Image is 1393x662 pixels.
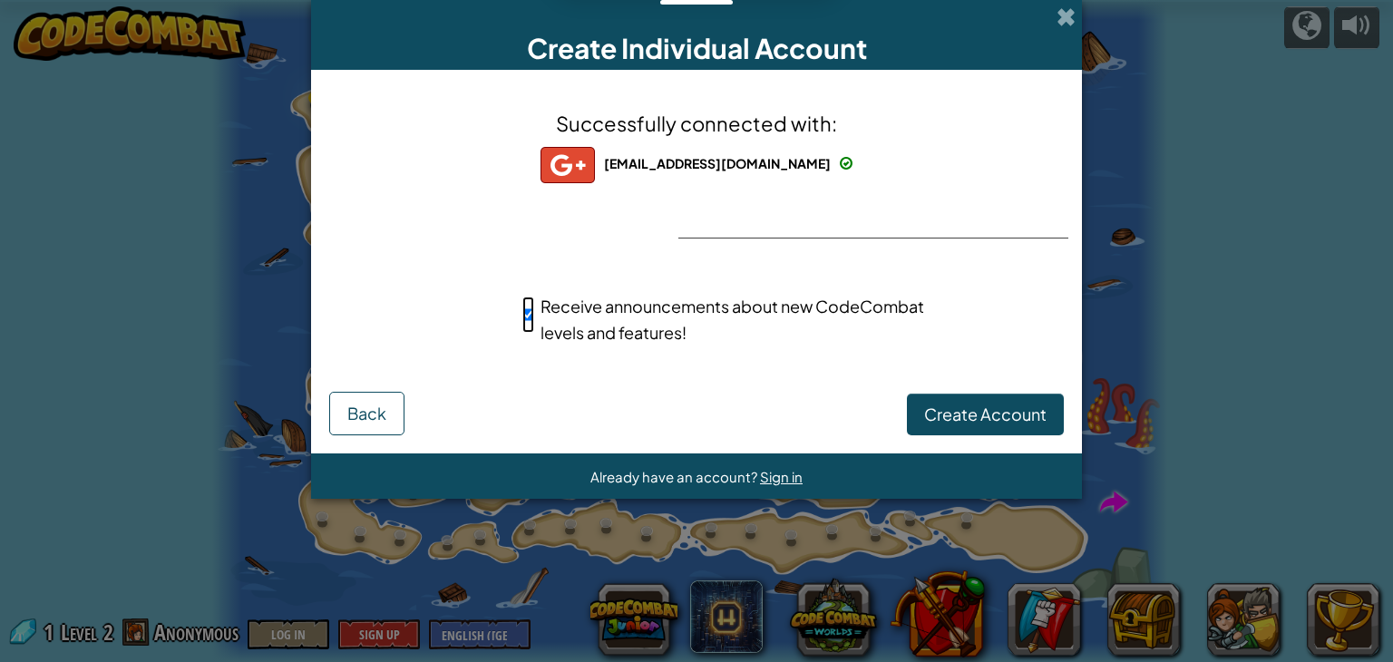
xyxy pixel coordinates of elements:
[522,297,534,333] input: Receive announcements about new CodeCombat levels and features!
[541,147,595,183] img: gplus_small.png
[760,468,803,485] a: Sign in
[604,155,831,171] span: [EMAIL_ADDRESS][DOMAIN_NAME]
[924,404,1047,424] span: Create Account
[541,296,924,343] span: Receive announcements about new CodeCombat levels and features!
[527,31,867,65] span: Create Individual Account
[329,392,404,435] button: Back
[907,394,1064,435] button: Create Account
[556,111,837,136] span: Successfully connected with:
[590,468,760,485] span: Already have an account?
[347,403,386,423] span: Back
